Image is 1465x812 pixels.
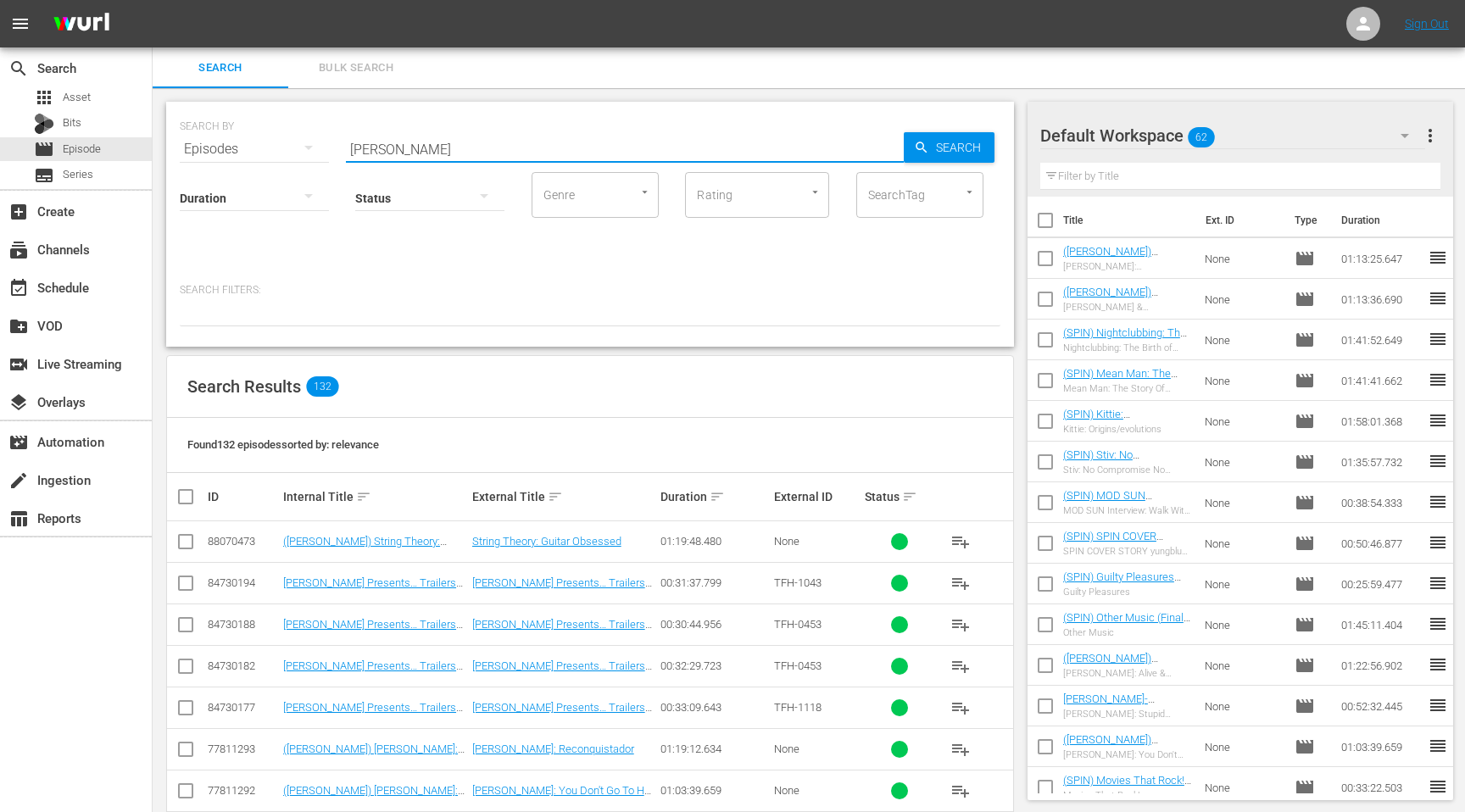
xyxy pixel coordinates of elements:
div: 88070473 [208,535,278,548]
td: None [1198,564,1288,604]
div: 01:19:12.634 [660,742,769,755]
th: Title [1063,197,1195,244]
div: [PERSON_NAME]: Stupid Jokes [1063,709,1192,720]
button: Search [904,132,994,163]
td: 01:41:52.649 [1334,320,1428,360]
span: TFH-0453 [774,618,822,631]
td: 00:38:54.333 [1334,482,1428,523]
span: Episode [1295,248,1315,269]
a: ([PERSON_NAME]) [PERSON_NAME]: Reconquistador (Captioned)(Final) [283,742,465,768]
a: [PERSON_NAME]: You Don't Go To Hell For Eating Elephants [472,784,655,809]
a: Sign Out [1405,17,1449,31]
div: Other Music [1063,627,1192,638]
span: Series [63,166,93,183]
span: VOD [8,316,29,336]
span: reorder [1428,288,1448,309]
a: (SPIN) Kittie: Origins/evolutions (Captioned)(Final) (Real Estate In My Room) [1063,408,1175,459]
span: Episode [1295,696,1315,716]
th: Ext. ID [1195,197,1284,244]
span: Episode [1295,492,1315,513]
div: MOD SUN Interview: Walk With Me | SPIN Cover Story [1063,505,1192,516]
span: Channels [8,240,29,260]
span: 62 [1188,120,1215,155]
td: None [1198,482,1288,523]
div: Stiv: No Compromise No Regrets [1063,464,1192,476]
div: Mean Man: The Story Of [PERSON_NAME] [1063,383,1192,394]
div: 77811293 [208,742,278,755]
a: [PERSON_NAME] Presents… Trailers from [GEOGRAPHIC_DATA]: Decades of Comedy [283,576,463,615]
span: TFH-1118 [774,701,822,714]
td: 01:03:39.659 [1334,726,1428,767]
span: sort [548,489,563,504]
span: TFH-0453 [774,659,822,672]
div: Episodes [180,125,329,173]
span: reorder [1428,370,1448,390]
span: Overlays [8,392,29,413]
button: playlist_add [940,604,981,645]
button: playlist_add [940,729,981,770]
a: ([PERSON_NAME]) [PERSON_NAME]: You Don't Go To Hell For Eating Elephants (Captioned)(Final) [1063,733,1189,797]
button: playlist_add [940,563,981,603]
p: Search Filters: [180,283,1000,298]
a: [PERSON_NAME]: Reconquistador [472,742,634,755]
span: Live Streaming [8,354,29,375]
span: Episode [1295,574,1315,594]
div: 00:33:09.643 [660,701,769,714]
div: ID [208,490,278,503]
td: 01:13:25.647 [1334,238,1428,279]
span: Bulk Search [298,58,414,78]
span: Reports [8,509,29,529]
span: Automation [8,432,29,453]
div: 77811292 [208,784,278,797]
div: SPIN COVER STORY yungblud: "walk with me" [1063,546,1192,557]
div: [PERSON_NAME]: Alive & Kickin' [1063,668,1192,679]
div: 00:32:29.723 [660,659,769,672]
span: Asset [34,87,54,108]
span: menu [10,14,31,34]
span: Search [929,132,994,163]
div: Kittie: Origins/evolutions [1063,424,1192,435]
span: Episode [1295,452,1315,472]
span: Episode [63,141,101,158]
span: reorder [1428,654,1448,675]
span: Episode [1295,777,1315,798]
span: playlist_add [950,656,971,676]
button: Open [807,184,823,200]
td: None [1198,401,1288,442]
span: Schedule [8,278,29,298]
a: (SPIN) Guilty Pleasures (Captioned)(Final) [1063,570,1181,596]
span: sort [710,489,725,504]
span: Ingestion [8,470,29,491]
a: [PERSON_NAME] Presents… Trailers from [GEOGRAPHIC_DATA]: The Many Faces of [PERSON_NAME] [472,701,653,739]
span: Search [163,58,278,78]
div: Bits [34,114,54,134]
div: Guilty Pleasures [1063,587,1192,598]
span: reorder [1428,451,1448,471]
span: reorder [1428,736,1448,756]
span: Create [8,202,29,222]
div: Status [865,487,935,507]
span: Episode [1295,370,1315,391]
td: 01:35:57.732 [1334,442,1428,482]
a: [PERSON_NAME] Presents… Trailers from [GEOGRAPHIC_DATA]: The Many Faces of [PERSON_NAME] [283,701,464,739]
td: 00:52:32.445 [1334,686,1428,726]
a: [PERSON_NAME] Presents… Trailers from Hell: [PERSON_NAME] Comedy Classics [472,659,652,698]
a: [PERSON_NAME] Presents… Trailers from [GEOGRAPHIC_DATA]: Decades of Comedy [472,576,652,615]
a: String Theory: Guitar Obsessed [472,535,621,548]
span: Found 132 episodes sorted by: relevance [187,438,379,451]
button: playlist_add [940,687,981,728]
span: reorder [1428,614,1448,634]
div: [PERSON_NAME] & [PERSON_NAME] with [PERSON_NAME] [1063,302,1192,313]
div: [PERSON_NAME]: [MEDICAL_DATA] [1063,261,1192,272]
div: 00:30:44.956 [660,618,769,631]
a: (SPIN) SPIN COVER STORY yungblud: "walk with me" (Captioned) (Final) [1063,530,1174,581]
span: Episode [1295,533,1315,553]
div: 84730177 [208,701,278,714]
a: (SPIN) Nightclubbing: The Birth Of Punk Rock In [GEOGRAPHIC_DATA] (Captioned)(Final) [1063,326,1187,377]
span: reorder [1428,329,1448,349]
a: (SPIN) Other Music (Final)([PERSON_NAME] In My Room) [1063,611,1190,649]
td: None [1198,279,1288,320]
span: more_vert [1420,125,1440,146]
td: 00:25:59.477 [1334,564,1428,604]
button: playlist_add [940,770,981,811]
